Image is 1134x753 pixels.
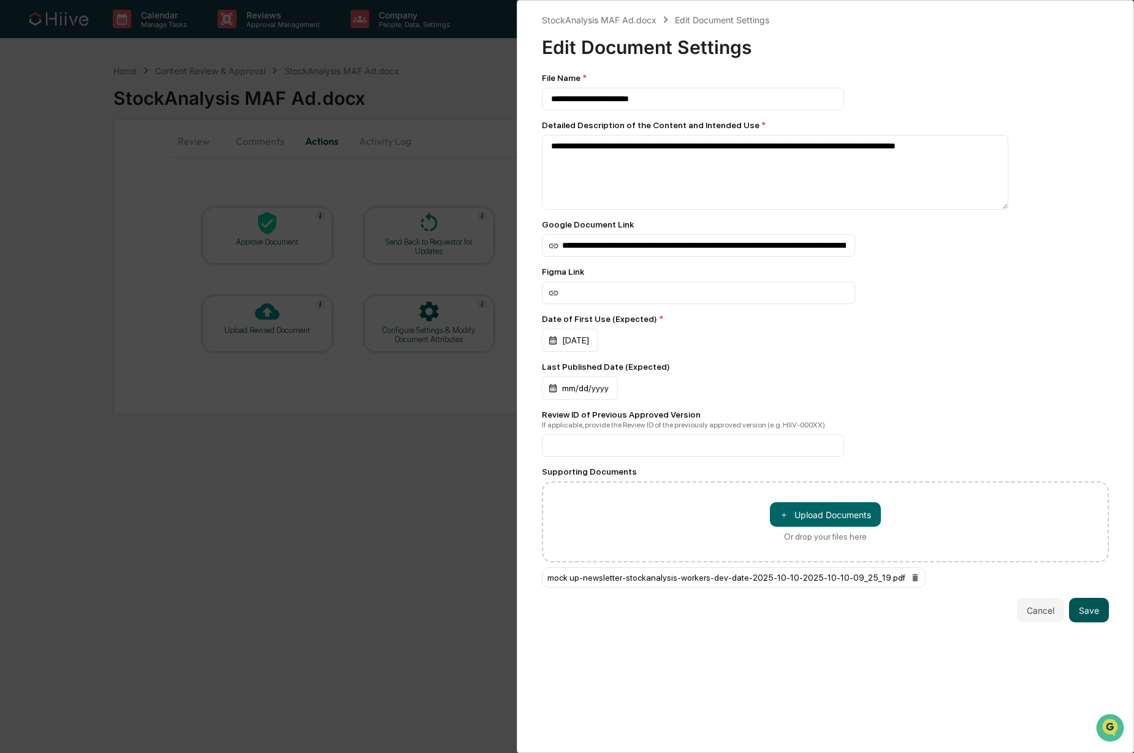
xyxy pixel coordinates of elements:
span: Attestations [101,155,152,167]
a: 🖐️Preclearance [7,150,84,172]
div: Edit Document Settings [542,26,1109,58]
div: Edit Document Settings [675,15,769,25]
div: Or drop your files here [784,532,867,541]
div: Detailed Description of the Content and Intended Use [542,120,1109,130]
div: mm/dd/yyyy [542,377,618,400]
div: StockAnalysis MAF Ad.docx [542,15,656,25]
div: 🔎 [12,179,22,189]
span: Pylon [122,208,148,217]
span: Preclearance [25,155,79,167]
span: ＋ [780,509,788,521]
button: Start new chat [208,97,223,112]
img: 1746055101610-c473b297-6a78-478c-a979-82029cc54cd1 [12,94,34,116]
button: Cancel [1017,598,1064,622]
div: mock up-newsletter-stockanalysis-workers-dev-date-2025-10-10-2025-10-10-09_25_19.pdf [542,567,926,588]
div: Review ID of Previous Approved Version [542,410,1109,419]
div: If applicable, provide the Review ID of the previously approved version (e.g. HIIV-000XX) [542,421,1109,429]
div: File Name [542,73,1109,83]
a: 🗄️Attestations [84,150,157,172]
a: Powered byPylon [86,207,148,217]
button: Or drop your files here [770,502,881,527]
div: We're available if you need us! [42,106,155,116]
span: Data Lookup [25,178,77,190]
iframe: Open customer support [1095,713,1128,746]
div: Supporting Documents [542,467,1109,476]
div: Date of First Use (Expected) [542,314,1109,324]
p: How can we help? [12,26,223,45]
div: Google Document Link [542,220,1109,229]
div: 🖐️ [12,156,22,166]
button: Save [1069,598,1109,622]
div: Figma Link [542,267,1109,277]
div: [DATE] [542,329,598,352]
div: Start new chat [42,94,201,106]
div: Last Published Date (Expected) [542,362,1109,372]
a: 🔎Data Lookup [7,173,82,195]
div: 🗄️ [89,156,99,166]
